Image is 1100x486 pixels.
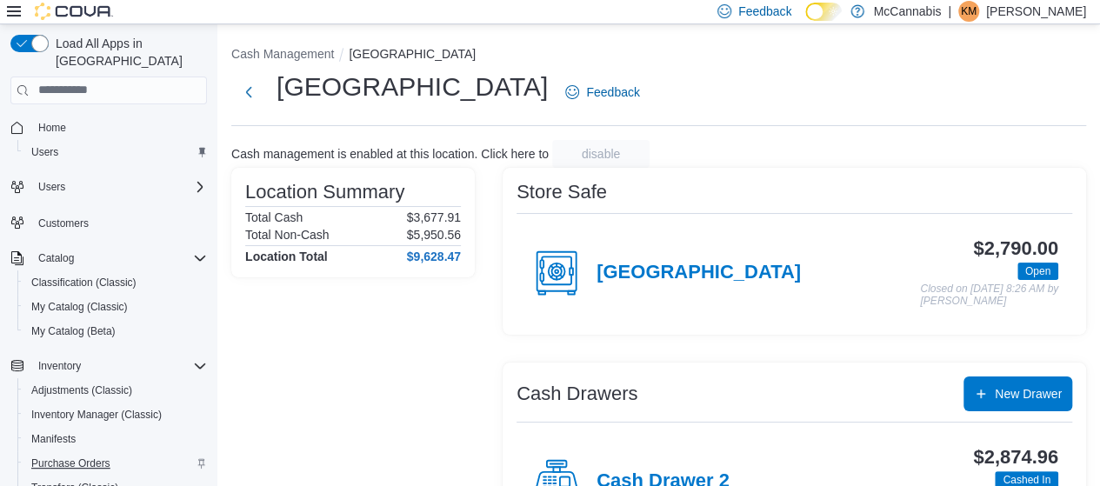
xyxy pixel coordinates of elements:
span: Users [38,180,65,194]
h4: [GEOGRAPHIC_DATA] [597,262,801,284]
h4: $9,628.47 [407,250,461,263]
span: Catalog [31,248,207,269]
span: Inventory Manager (Classic) [31,408,162,422]
p: $5,950.56 [407,228,461,242]
a: Inventory Manager (Classic) [24,404,169,425]
span: Inventory [31,356,207,376]
span: Purchase Orders [31,456,110,470]
a: Manifests [24,429,83,449]
img: Cova [35,3,113,20]
nav: An example of EuiBreadcrumbs [231,45,1086,66]
button: Inventory [31,356,88,376]
span: Customers [31,211,207,233]
h1: [GEOGRAPHIC_DATA] [277,70,548,104]
p: Closed on [DATE] 8:26 AM by [PERSON_NAME] [920,283,1058,307]
a: My Catalog (Beta) [24,321,123,342]
span: Inventory [38,359,81,373]
span: Open [1025,263,1050,279]
button: Users [3,175,214,199]
button: Classification (Classic) [17,270,214,295]
p: Cash management is enabled at this location. Click here to [231,147,549,161]
button: Home [3,115,214,140]
button: [GEOGRAPHIC_DATA] [349,47,476,61]
span: Users [31,176,207,197]
h3: Location Summary [245,182,404,203]
h6: Total Non-Cash [245,228,330,242]
button: Next [231,75,266,110]
h3: $2,790.00 [973,238,1058,259]
button: Adjustments (Classic) [17,378,214,403]
span: Home [31,117,207,138]
h3: Cash Drawers [517,383,637,404]
span: Manifests [31,432,76,446]
span: My Catalog (Classic) [31,300,128,314]
button: Customers [3,210,214,235]
span: My Catalog (Classic) [24,296,207,317]
button: Manifests [17,427,214,451]
button: Purchase Orders [17,451,214,476]
span: Users [24,142,207,163]
span: KM [961,1,977,22]
span: Home [38,121,66,135]
span: Adjustments (Classic) [24,380,207,401]
span: My Catalog (Beta) [24,321,207,342]
input: Dark Mode [805,3,842,21]
span: Users [31,145,58,159]
button: Inventory [3,354,214,378]
button: Catalog [31,248,81,269]
a: Feedback [558,75,646,110]
span: Load All Apps in [GEOGRAPHIC_DATA] [49,35,207,70]
span: Classification (Classic) [24,272,207,293]
span: Feedback [586,83,639,101]
a: Adjustments (Classic) [24,380,139,401]
button: My Catalog (Beta) [17,319,214,343]
a: My Catalog (Classic) [24,296,135,317]
p: $3,677.91 [407,210,461,224]
span: disable [582,145,620,163]
span: Dark Mode [805,21,806,22]
button: Users [31,176,72,197]
div: Kaylee McAllister [958,1,979,22]
a: Customers [31,213,96,234]
button: Cash Management [231,47,334,61]
span: Feedback [738,3,791,20]
p: McCannabis [873,1,941,22]
button: Inventory Manager (Classic) [17,403,214,427]
span: Adjustments (Classic) [31,383,132,397]
button: Users [17,140,214,164]
button: My Catalog (Classic) [17,295,214,319]
p: | [948,1,951,22]
span: Open [1017,263,1058,280]
span: Purchase Orders [24,453,207,474]
h6: Total Cash [245,210,303,224]
span: Customers [38,216,89,230]
button: New Drawer [963,376,1072,411]
h3: Store Safe [517,182,607,203]
a: Home [31,117,73,138]
span: Manifests [24,429,207,449]
h3: $2,874.96 [973,447,1058,468]
span: Classification (Classic) [31,276,137,290]
span: Catalog [38,251,74,265]
h4: Location Total [245,250,328,263]
button: disable [552,140,650,168]
a: Purchase Orders [24,453,117,474]
span: My Catalog (Beta) [31,324,116,338]
p: [PERSON_NAME] [986,1,1086,22]
span: Inventory Manager (Classic) [24,404,207,425]
a: Users [24,142,65,163]
button: Catalog [3,246,214,270]
a: Classification (Classic) [24,272,143,293]
span: New Drawer [995,385,1062,403]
